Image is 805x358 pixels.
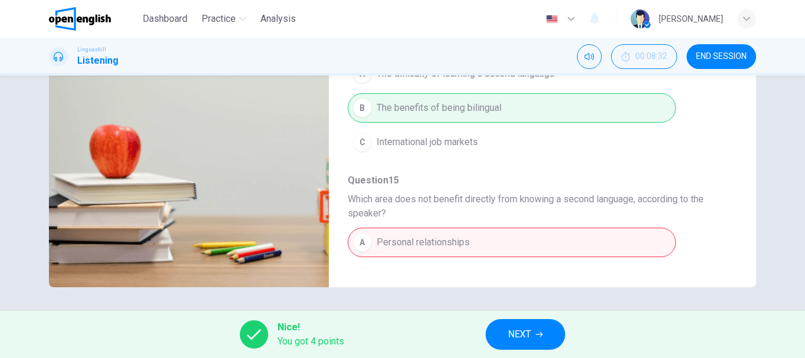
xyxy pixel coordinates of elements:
[659,12,723,26] div: [PERSON_NAME]
[202,12,236,26] span: Practice
[49,7,138,31] a: OpenEnglish logo
[138,8,192,29] button: Dashboard
[577,44,602,69] div: Mute
[278,320,344,334] span: Nice!
[348,173,718,188] span: Question 15
[611,44,677,69] button: 00:08:32
[348,192,718,221] span: Which area does not benefit directly from knowing a second language, according to the speaker?
[49,7,111,31] img: OpenEnglish logo
[687,44,756,69] button: END SESSION
[631,9,649,28] img: Profile picture
[49,12,329,287] img: Listen to Bridget, a professor, talk about the benefits of learning a second language
[197,8,251,29] button: Practice
[486,319,565,350] button: NEXT
[611,44,677,69] div: Hide
[635,52,667,61] span: 00:08:32
[545,15,559,24] img: en
[256,8,301,29] button: Analysis
[143,12,187,26] span: Dashboard
[260,12,296,26] span: Analysis
[77,45,106,54] span: Linguaskill
[278,334,344,349] span: You got 4 points
[77,54,118,68] h1: Listening
[696,52,747,61] span: END SESSION
[508,326,531,343] span: NEXT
